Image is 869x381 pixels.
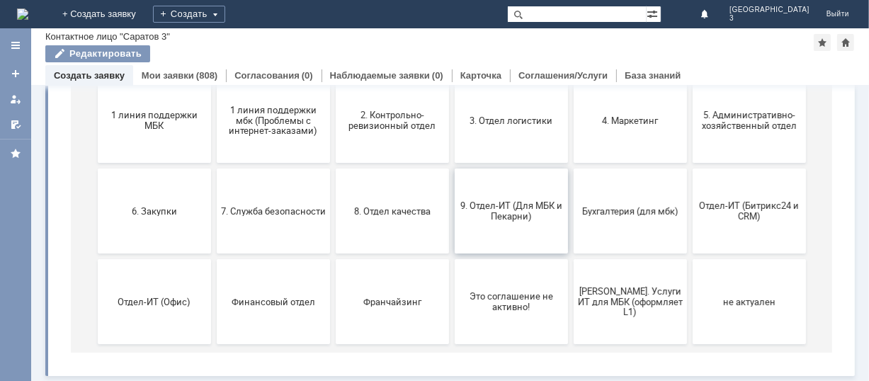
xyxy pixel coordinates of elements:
span: 5. Административно-хозяйственный отдел [637,202,742,223]
label: Воспользуйтесь поиском [251,35,534,49]
span: 1 линия поддержки мбк (Проблемы с интернет-заказами) [161,196,266,228]
a: Наблюдаемые заявки [330,70,430,81]
span: 6. Закупки [42,297,147,308]
a: Перейти на домашнюю страницу [17,8,28,20]
button: 5. Административно-хозяйственный отдел [633,170,746,255]
div: (0) [302,70,313,81]
button: 4. Маркетинг [514,170,627,255]
a: База знаний [625,70,681,81]
span: 2. Контрольно-ревизионный отдел [280,202,385,223]
span: 7. Служба безопасности [161,297,266,308]
button: 9. Отдел-ИТ (Для МБК и Пекарни) [395,261,509,346]
a: Создать заявку [4,62,27,85]
a: Мои заявки [142,70,194,81]
span: 1 линия поддержки МБК [42,202,147,223]
button: Отдел-ИТ (Битрикс24 и CRM) [633,261,746,346]
div: Создать [153,6,225,23]
div: Добавить в избранное [814,34,831,51]
button: 1 линия поддержки МБК [38,170,152,255]
span: Бухгалтерия (для мбк) [518,297,623,308]
button: 2. Контрольно-ревизионный отдел [276,170,390,255]
button: 8. Отдел качества [276,261,390,346]
a: Соглашения/Услуги [518,70,608,81]
span: 8. Отдел качества [280,297,385,308]
a: Карточка [460,70,501,81]
div: Сделать домашней страницей [837,34,854,51]
span: 9. Отдел-ИТ (Для МБК и Пекарни) [399,292,504,314]
button: Бухгалтерия (для мбк) [514,261,627,346]
div: (0) [432,70,443,81]
div: Контактное лицо "Саратов 3" [45,31,170,42]
button: 6. Закупки [38,261,152,346]
div: (808) [196,70,217,81]
span: 3 [729,14,810,23]
span: Отдел-ИТ (Битрикс24 и CRM) [637,292,742,314]
span: 3. Отдел логистики [399,207,504,217]
span: [GEOGRAPHIC_DATA] [729,6,810,14]
header: Выберите тематику заявки [11,142,773,156]
a: Создать заявку [54,70,125,81]
span: Расширенный поиск [647,6,661,20]
a: Согласования [234,70,300,81]
img: logo [17,8,28,20]
a: Мои согласования [4,113,27,136]
button: 1 линия поддержки мбк (Проблемы с интернет-заказами) [157,170,271,255]
button: 3. Отдел логистики [395,170,509,255]
button: 7. Служба безопасности [157,261,271,346]
span: 4. Маркетинг [518,207,623,217]
input: Например, почта или справка [251,63,534,89]
a: Мои заявки [4,88,27,110]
